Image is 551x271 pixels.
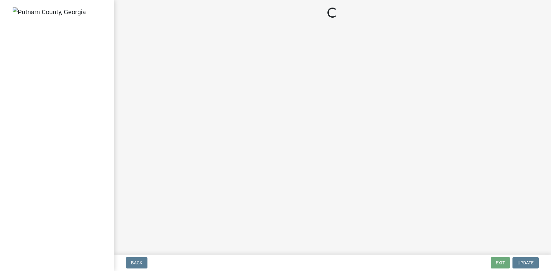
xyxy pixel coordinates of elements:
[491,257,510,268] button: Exit
[131,260,142,265] span: Back
[13,7,86,17] img: Putnam County, Georgia
[126,257,147,268] button: Back
[512,257,539,268] button: Update
[518,260,534,265] span: Update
